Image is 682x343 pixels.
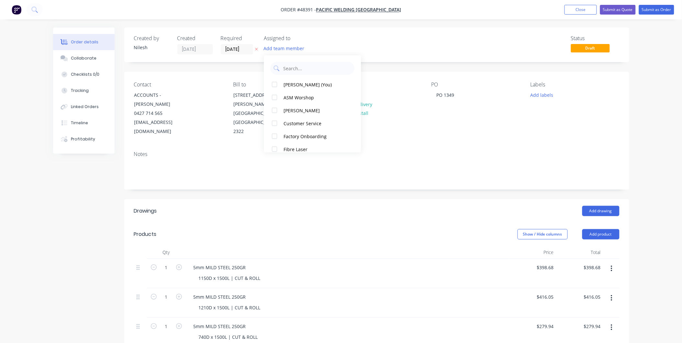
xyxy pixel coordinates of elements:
[194,273,266,283] div: 1150D x 1500L | CUT & ROLL
[233,100,287,136] div: [PERSON_NAME], [GEOGRAPHIC_DATA], [GEOGRAPHIC_DATA], 2322
[221,35,256,41] div: Required
[233,82,322,88] div: Bill to
[134,35,170,41] div: Created by
[71,72,99,77] div: Checklists 0/0
[281,7,316,13] span: Order #48391 -
[582,206,620,216] button: Add drawing
[571,35,620,41] div: Status
[582,229,620,239] button: Add product
[264,78,361,91] button: [PERSON_NAME] (You)
[284,133,349,140] div: Factory Onboarding
[134,91,188,109] div: ACCOUNTS - [PERSON_NAME]
[233,91,287,100] div: [STREET_ADDRESS]
[228,90,293,136] div: [STREET_ADDRESS][PERSON_NAME], [GEOGRAPHIC_DATA], [GEOGRAPHIC_DATA], 2322
[53,83,115,99] button: Tracking
[71,55,96,61] div: Collaborate
[71,120,88,126] div: Timeline
[188,322,251,331] div: 5mm MILD STEEL 250GR
[129,90,194,136] div: ACCOUNTS - [PERSON_NAME]0427 714 565[EMAIL_ADDRESS][DOMAIN_NAME]
[264,91,361,104] button: ASM Worshop
[188,292,251,302] div: 5mm MILD STEEL 250GR
[509,246,556,259] div: Price
[71,104,99,110] div: Linked Orders
[53,66,115,83] button: Checklists 0/0
[53,131,115,147] button: Profitability
[53,115,115,131] button: Timeline
[134,207,157,215] div: Drawings
[264,44,308,53] button: Add team member
[264,143,361,156] button: Fibre Laser
[284,81,349,88] div: [PERSON_NAME] (You)
[53,99,115,115] button: Linked Orders
[194,332,263,342] div: 740D x 1500L | CUT & ROLL
[527,90,557,99] button: Add labels
[264,117,361,130] button: Customer Service
[639,5,674,15] button: Submit as Order
[284,120,349,127] div: Customer Service
[134,118,188,136] div: [EMAIL_ADDRESS][DOMAIN_NAME]
[194,303,266,312] div: 1210D x 1500L | CUT & ROLL
[71,136,95,142] div: Profitability
[134,151,620,157] div: Notes
[71,88,89,94] div: Tracking
[12,5,21,15] img: Factory
[565,5,597,15] button: Close
[332,82,421,88] div: Pick up
[284,146,349,153] div: Fibre Laser
[147,246,186,259] div: Qty
[264,104,361,117] button: [PERSON_NAME]
[53,34,115,50] button: Order details
[188,263,251,272] div: 5mm MILD STEEL 250GR
[177,35,213,41] div: Created
[284,107,349,114] div: [PERSON_NAME]
[431,90,460,100] div: PO 1349
[134,230,157,238] div: Products
[571,44,610,52] span: Draft
[518,229,568,239] button: Show / Hide columns
[264,130,361,143] button: Factory Onboarding
[431,82,520,88] div: PO
[134,109,188,118] div: 0427 714 565
[134,44,170,51] div: Nilesh
[556,246,603,259] div: Total
[260,44,308,53] button: Add team member
[531,82,619,88] div: Labels
[53,50,115,66] button: Collaborate
[284,94,349,101] div: ASM Worshop
[283,62,352,75] input: Search...
[134,82,223,88] div: Contact
[600,5,636,15] button: Submit as Quote
[71,39,98,45] div: Order details
[316,7,401,13] a: PACIFIC WELDING [GEOGRAPHIC_DATA]
[264,35,329,41] div: Assigned to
